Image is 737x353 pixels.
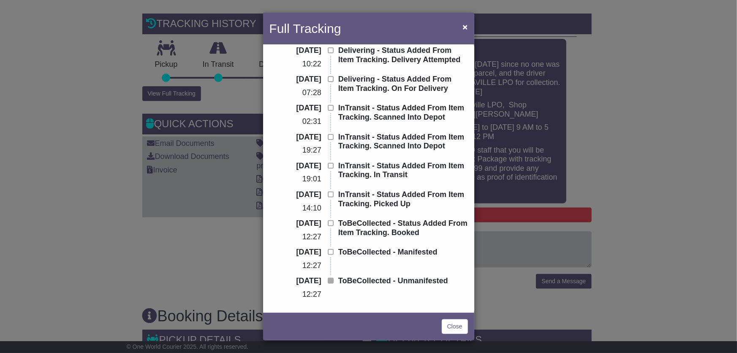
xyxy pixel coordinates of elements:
[338,161,468,180] p: InTransit - Status Added From Item Tracking. In Transit
[269,104,321,113] p: [DATE]
[269,60,321,69] p: 10:22
[269,276,321,286] p: [DATE]
[269,161,321,171] p: [DATE]
[338,46,468,64] p: Delivering - Status Added From Item Tracking. Delivery Attempted
[269,204,321,213] p: 14:10
[269,75,321,84] p: [DATE]
[462,22,468,32] span: ×
[338,276,468,286] p: ToBeCollected - Unmanifested
[338,219,468,237] p: ToBeCollected - Status Added From Item Tracking. Booked
[269,19,341,38] h4: Full Tracking
[338,104,468,122] p: InTransit - Status Added From Item Tracking. Scanned Into Depot
[338,190,468,208] p: InTransit - Status Added From Item Tracking. Picked Up
[269,248,321,257] p: [DATE]
[338,75,468,93] p: Delivering - Status Added From Item Tracking. On For Delivery
[458,18,472,36] button: Close
[269,290,321,299] p: 12:27
[269,146,321,155] p: 19:27
[269,133,321,142] p: [DATE]
[269,233,321,242] p: 12:27
[442,319,468,334] a: Close
[338,248,468,257] p: ToBeCollected - Manifested
[338,133,468,151] p: InTransit - Status Added From Item Tracking. Scanned Into Depot
[269,88,321,98] p: 07:28
[269,261,321,271] p: 12:27
[269,190,321,200] p: [DATE]
[269,46,321,55] p: [DATE]
[269,219,321,228] p: [DATE]
[269,175,321,184] p: 19:01
[269,117,321,126] p: 02:31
